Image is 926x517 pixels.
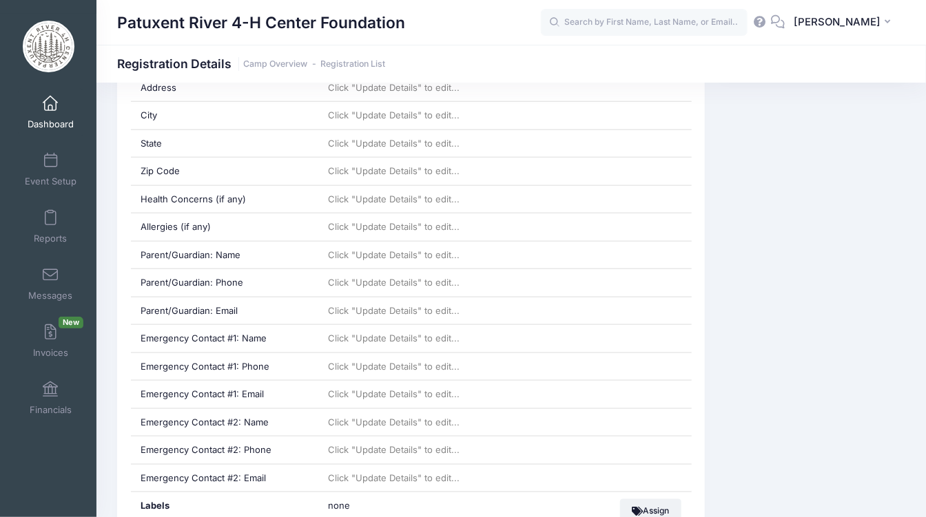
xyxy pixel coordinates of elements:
span: Click "Update Details" to edit... [328,361,460,372]
div: Parent/Guardian: Phone [131,269,318,297]
div: Emergency Contact #2: Name [131,409,318,436]
span: Click "Update Details" to edit... [328,277,460,288]
a: InvoicesNew [18,317,83,365]
div: State [131,130,318,158]
div: Allergies (if any) [131,213,318,241]
span: [PERSON_NAME] [794,14,881,30]
div: Parent/Guardian: Email [131,297,318,325]
img: Patuxent River 4-H Center Foundation [23,21,74,72]
span: Click "Update Details" to edit... [328,138,460,149]
a: Reports [18,202,83,251]
span: Invoices [33,347,68,359]
h1: Patuxent River 4-H Center Foundation [117,7,405,39]
div: Zip Code [131,158,318,185]
a: Event Setup [18,145,83,193]
span: Click "Update Details" to edit... [328,249,460,260]
div: Emergency Contact #2: Phone [131,436,318,464]
div: Emergency Contact #1: Email [131,381,318,408]
span: Dashboard [28,118,74,130]
span: Reports [34,233,67,244]
div: Emergency Contact #1: Phone [131,353,318,381]
span: Click "Update Details" to edit... [328,82,460,93]
span: Messages [28,290,72,302]
a: Camp Overview [243,59,307,70]
button: [PERSON_NAME] [785,7,905,39]
div: Emergency Contact #2: Email [131,465,318,492]
div: Address [131,74,318,102]
span: Click "Update Details" to edit... [328,221,460,232]
span: Click "Update Details" to edit... [328,109,460,120]
span: Event Setup [25,176,76,187]
div: City [131,102,318,129]
span: Click "Update Details" to edit... [328,388,460,399]
div: Emergency Contact #1: Name [131,325,318,352]
span: Click "Update Details" to edit... [328,165,460,176]
a: Dashboard [18,88,83,136]
a: Messages [18,260,83,308]
span: New [59,317,83,328]
a: Registration List [320,59,385,70]
span: none [328,499,500,513]
a: Financials [18,374,83,422]
span: Click "Update Details" to edit... [328,444,460,455]
div: Health Concerns (if any) [131,186,318,213]
span: Click "Update Details" to edit... [328,305,460,316]
h1: Registration Details [117,56,385,71]
span: Click "Update Details" to edit... [328,472,460,483]
span: Click "Update Details" to edit... [328,193,460,204]
input: Search by First Name, Last Name, or Email... [541,9,748,36]
span: Financials [30,404,72,416]
div: Parent/Guardian: Name [131,242,318,269]
span: Click "Update Details" to edit... [328,416,460,428]
span: Click "Update Details" to edit... [328,333,460,344]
